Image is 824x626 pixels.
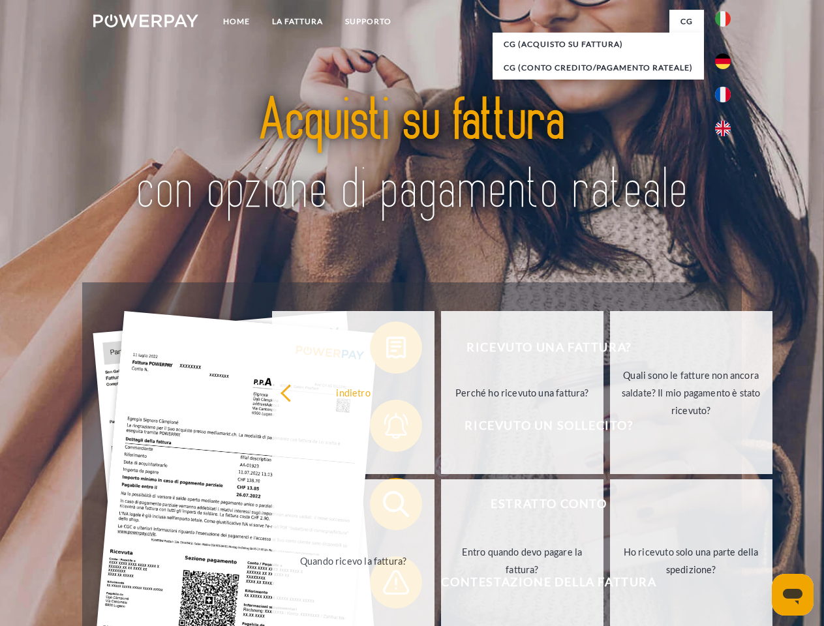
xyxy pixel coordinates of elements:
[280,552,427,569] div: Quando ricevo la fattura?
[715,11,731,27] img: it
[715,53,731,69] img: de
[261,10,334,33] a: LA FATTURA
[772,574,814,616] iframe: Pulsante per aprire la finestra di messaggistica
[715,87,731,102] img: fr
[610,311,772,474] a: Quali sono le fatture non ancora saldate? Il mio pagamento è stato ricevuto?
[669,10,704,33] a: CG
[93,14,198,27] img: logo-powerpay-white.svg
[280,383,427,401] div: indietro
[715,121,731,136] img: en
[618,366,765,419] div: Quali sono le fatture non ancora saldate? Il mio pagamento è stato ricevuto?
[449,383,596,401] div: Perché ho ricevuto una fattura?
[125,63,699,250] img: title-powerpay_it.svg
[212,10,261,33] a: Home
[493,33,704,56] a: CG (Acquisto su fattura)
[334,10,403,33] a: Supporto
[449,543,596,578] div: Entro quando devo pagare la fattura?
[618,543,765,578] div: Ho ricevuto solo una parte della spedizione?
[493,56,704,80] a: CG (Conto Credito/Pagamento rateale)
